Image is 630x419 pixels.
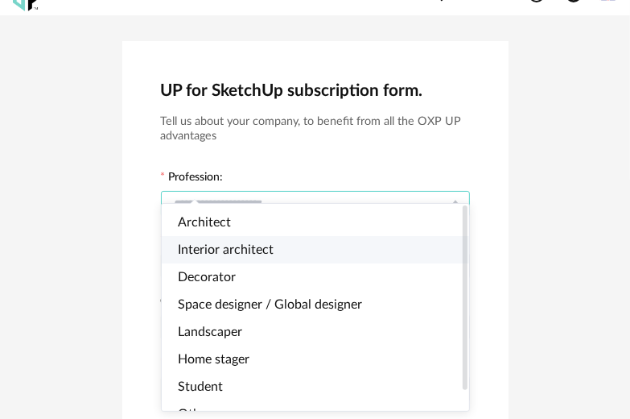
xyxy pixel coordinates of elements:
span: Home stager [178,353,249,366]
span: Landscaper [178,326,242,338]
h3: Tell us about your company, to benefit from all the OXP UP advantages [161,114,470,144]
label: Profession: [161,172,224,186]
span: Decorator [178,271,236,284]
span: Architect [178,216,231,229]
span: Student [178,380,223,393]
h2: UP for SketchUp subscription form. [161,80,470,102]
span: Space designer / Global designer [178,298,362,311]
span: Interior architect [178,243,274,256]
